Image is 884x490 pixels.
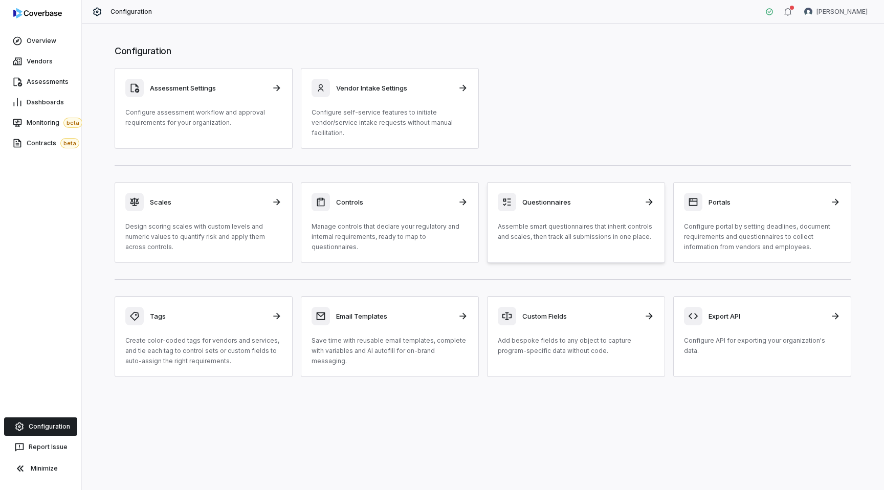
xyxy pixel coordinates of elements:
span: Overview [27,37,56,45]
a: Export APIConfigure API for exporting your organization's data. [673,296,851,377]
h3: Controls [336,197,452,207]
a: ControlsManage controls that declare your regulatory and internal requirements, ready to map to q... [301,182,479,263]
a: Email TemplatesSave time with reusable email templates, complete with variables and AI autofill f... [301,296,479,377]
span: Assessments [27,78,69,86]
span: Configuration [29,422,70,431]
span: Minimize [31,464,58,473]
button: Lili Jiang avatar[PERSON_NAME] [798,4,874,19]
img: logo-D7KZi-bG.svg [13,8,62,18]
span: Configuration [110,8,152,16]
p: Manage controls that declare your regulatory and internal requirements, ready to map to questionn... [312,221,468,252]
a: Configuration [4,417,77,436]
p: Save time with reusable email templates, complete with variables and AI autofill for on-brand mes... [312,336,468,366]
h3: Portals [709,197,824,207]
p: Configure self-service features to initiate vendor/service intake requests without manual facilit... [312,107,468,138]
p: Design scoring scales with custom levels and numeric values to quantify risk and apply them acros... [125,221,282,252]
h3: Email Templates [336,311,452,321]
a: Assessment SettingsConfigure assessment workflow and approval requirements for your organization. [115,68,293,149]
h3: Custom Fields [522,311,638,321]
a: ScalesDesign scoring scales with custom levels and numeric values to quantify risk and apply them... [115,182,293,263]
h3: Assessment Settings [150,83,266,93]
a: Assessments [2,73,79,91]
span: [PERSON_NAME] [816,8,868,16]
a: Custom FieldsAdd bespoke fields to any object to capture program-specific data without code. [487,296,665,377]
span: Report Issue [29,443,68,451]
p: Assemble smart questionnaires that inherit controls and scales, then track all submissions in one... [498,221,654,242]
span: beta [63,118,82,128]
span: Monitoring [27,118,82,128]
h3: Questionnaires [522,197,638,207]
a: PortalsConfigure portal by setting deadlines, document requirements and questionnaires to collect... [673,182,851,263]
h3: Vendor Intake Settings [336,83,452,93]
a: Contractsbeta [2,134,79,152]
p: Configure portal by setting deadlines, document requirements and questionnaires to collect inform... [684,221,841,252]
h3: Tags [150,311,266,321]
h1: Configuration [115,44,851,58]
img: Lili Jiang avatar [804,8,812,16]
span: beta [60,138,79,148]
button: Minimize [4,458,77,479]
p: Add bespoke fields to any object to capture program-specific data without code. [498,336,654,356]
p: Configure assessment workflow and approval requirements for your organization. [125,107,282,128]
p: Configure API for exporting your organization's data. [684,336,841,356]
span: Vendors [27,57,53,65]
a: Overview [2,32,79,50]
button: Report Issue [4,438,77,456]
a: Dashboards [2,93,79,112]
span: Dashboards [27,98,64,106]
a: QuestionnairesAssemble smart questionnaires that inherit controls and scales, then track all subm... [487,182,665,263]
span: Contracts [27,138,79,148]
h3: Scales [150,197,266,207]
p: Create color-coded tags for vendors and services, and tie each tag to control sets or custom fiel... [125,336,282,366]
a: Vendor Intake SettingsConfigure self-service features to initiate vendor/service intake requests ... [301,68,479,149]
h3: Export API [709,311,824,321]
a: Monitoringbeta [2,114,79,132]
a: Vendors [2,52,79,71]
a: TagsCreate color-coded tags for vendors and services, and tie each tag to control sets or custom ... [115,296,293,377]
